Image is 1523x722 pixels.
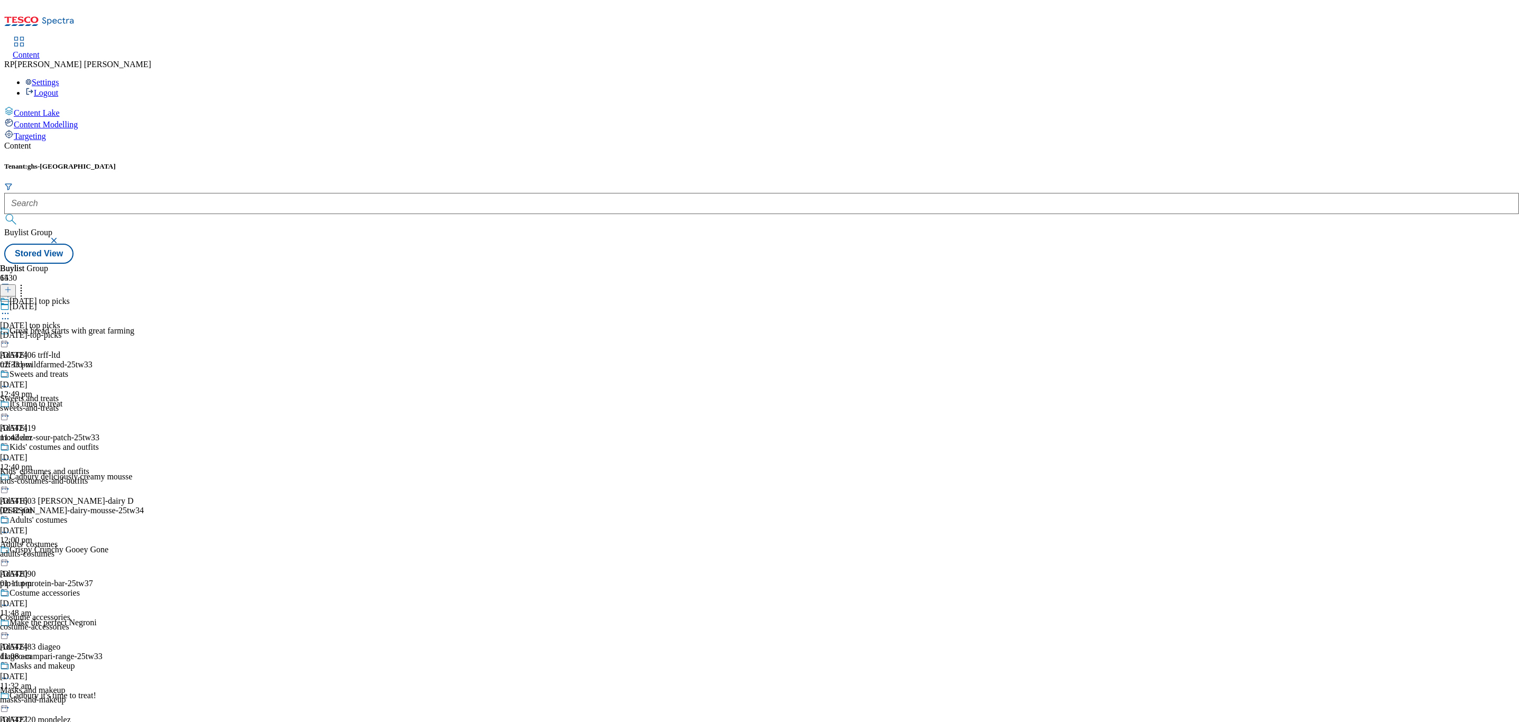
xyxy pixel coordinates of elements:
div: [DATE] top picks [10,297,70,306]
div: Masks and makeup [10,661,75,671]
a: Settings [25,78,59,87]
svg: Search Filters [4,182,13,191]
span: RP [4,60,15,69]
a: Content Lake [4,106,1519,118]
input: Search [4,193,1519,214]
div: Sweets and treats [10,369,68,379]
span: Content [13,50,40,59]
a: Targeting [4,129,1519,141]
a: Content Modelling [4,118,1519,129]
a: Content [13,38,40,60]
button: Stored View [4,244,74,264]
span: Content Lake [14,108,60,117]
div: Kids' costumes and outfits [10,442,99,452]
h5: Tenant: [4,162,1519,171]
span: Buylist Group [4,228,52,237]
span: ghs-[GEOGRAPHIC_DATA] [27,162,116,170]
div: Great bread starts with great farming [10,326,134,336]
div: Content [4,141,1519,151]
span: Content Modelling [14,120,78,129]
span: [PERSON_NAME] [PERSON_NAME] [15,60,151,69]
a: Logout [25,88,58,97]
span: Targeting [14,132,46,141]
div: Adults' costumes [10,515,67,525]
div: Costume accessories [10,588,80,598]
